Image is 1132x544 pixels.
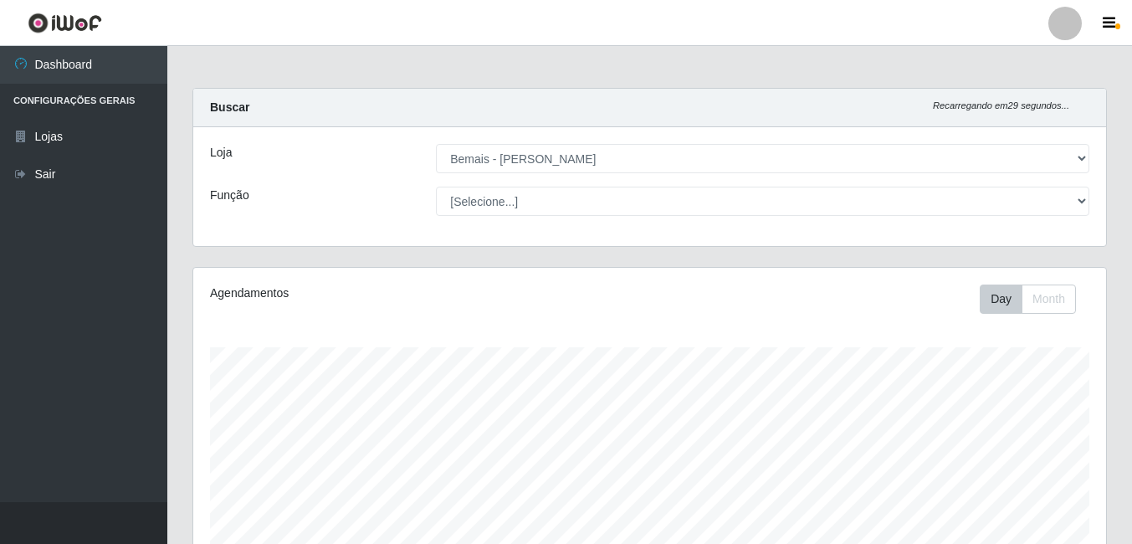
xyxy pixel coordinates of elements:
[28,13,102,33] img: CoreUI Logo
[980,285,1022,314] button: Day
[210,100,249,114] strong: Buscar
[933,100,1069,110] i: Recarregando em 29 segundos...
[980,285,1076,314] div: First group
[210,144,232,162] label: Loja
[980,285,1089,314] div: Toolbar with button groups
[1022,285,1076,314] button: Month
[210,285,561,302] div: Agendamentos
[210,187,249,204] label: Função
